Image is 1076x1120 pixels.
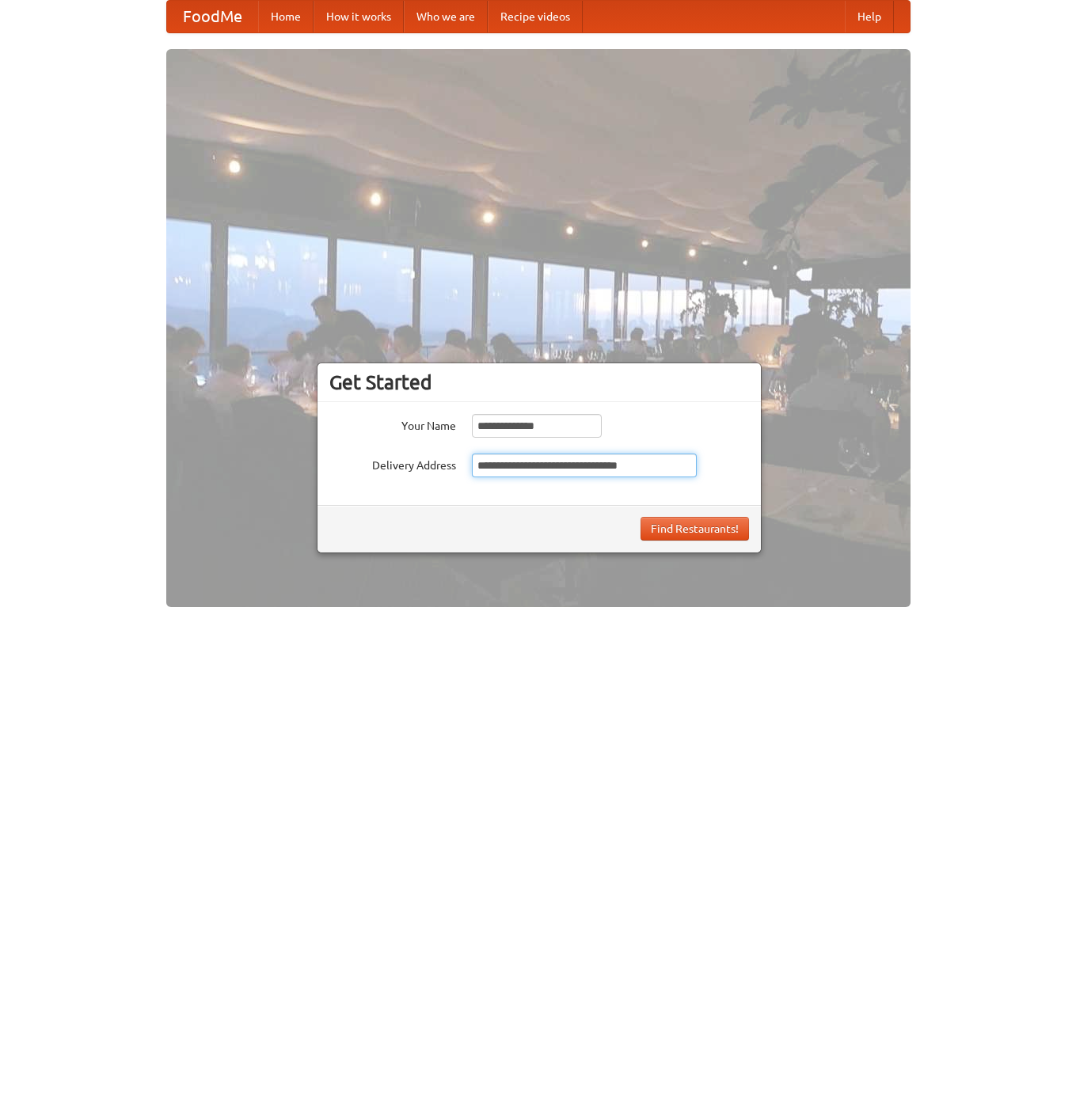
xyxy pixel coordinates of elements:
a: FoodMe [167,1,258,32]
button: Find Restaurants! [641,517,749,541]
a: Who we are [404,1,488,32]
a: Recipe videos [488,1,583,32]
label: Your Name [329,414,456,434]
a: Help [845,1,894,32]
h3: Get Started [329,370,749,394]
a: Home [258,1,314,32]
label: Delivery Address [329,454,456,473]
a: How it works [314,1,404,32]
